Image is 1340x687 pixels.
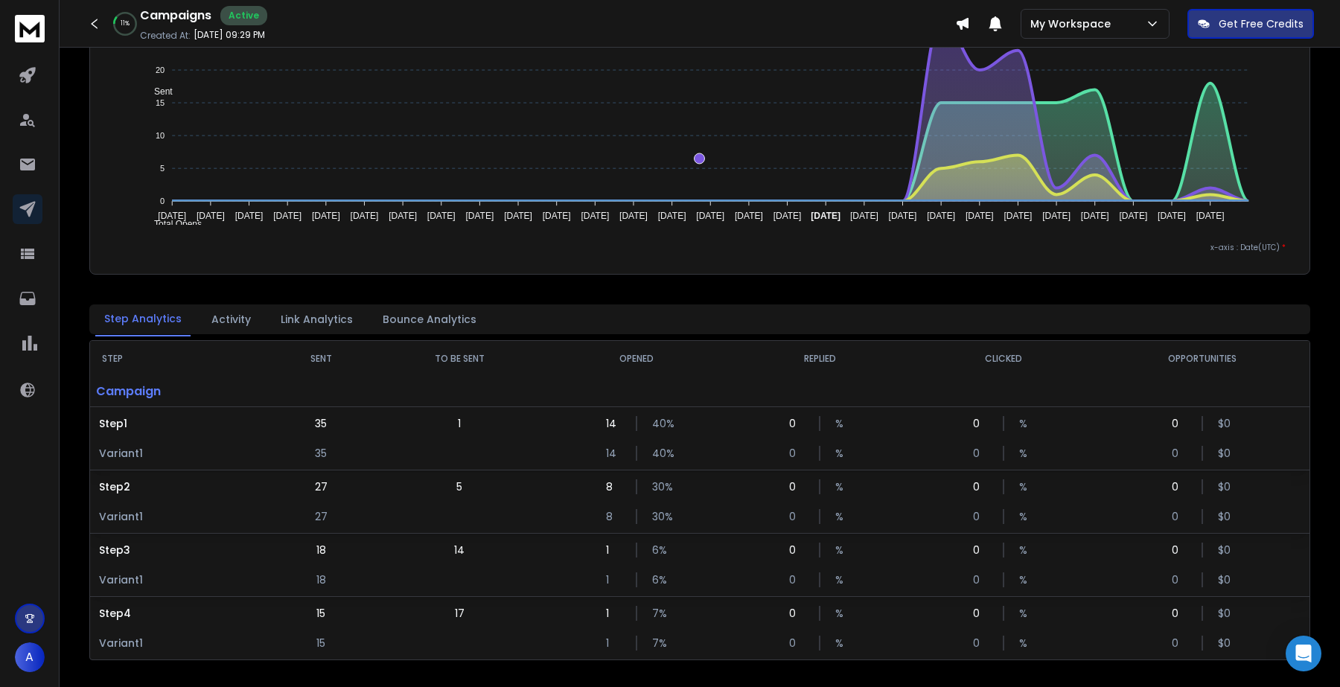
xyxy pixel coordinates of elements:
tspan: [DATE] [351,211,379,221]
p: 0 [973,543,988,557]
p: Step 3 [99,543,259,557]
p: [DATE] 09:29 PM [194,29,265,41]
p: Step 2 [99,479,259,494]
p: % [1019,636,1034,651]
div: Active [220,6,267,25]
span: Total Opens [143,219,202,229]
tspan: [DATE] [850,211,878,221]
tspan: [DATE] [235,211,264,221]
th: REPLIED [728,341,911,377]
tspan: [DATE] [427,211,456,221]
p: 1 [606,543,621,557]
p: $ 0 [1218,636,1233,651]
p: 6 % [652,572,667,587]
p: 0 [973,636,988,651]
tspan: [DATE] [811,211,841,221]
p: 1 [606,572,621,587]
th: SENT [268,341,374,377]
p: 0 [789,606,804,621]
tspan: [DATE] [466,211,494,221]
p: % [835,606,850,621]
tspan: [DATE] [697,211,725,221]
p: 27 [315,479,328,494]
p: My Workspace [1030,16,1117,31]
tspan: [DATE] [312,211,340,221]
p: $ 0 [1218,543,1233,557]
tspan: 0 [160,196,165,205]
img: logo [15,15,45,42]
th: TO BE SENT [374,341,545,377]
button: A [15,642,45,672]
p: 8 [606,479,621,494]
p: % [835,416,850,431]
p: 18 [316,572,326,587]
p: 0 [789,479,804,494]
p: Variant 1 [99,636,259,651]
p: 0 [1172,606,1187,621]
p: 0 [973,446,988,461]
tspan: [DATE] [389,211,418,221]
p: 0 [973,572,988,587]
p: 0 [789,416,804,431]
p: 30 % [652,479,667,494]
th: OPENED [545,341,728,377]
tspan: [DATE] [773,211,802,221]
p: $ 0 [1218,509,1233,524]
tspan: [DATE] [928,211,956,221]
p: Variant 1 [99,446,259,461]
p: Variant 1 [99,572,259,587]
p: 8 [606,509,621,524]
p: Step 1 [99,416,259,431]
tspan: [DATE] [658,211,686,221]
p: 40 % [652,446,667,461]
p: Get Free Credits [1219,16,1304,31]
p: 5 [456,479,462,494]
p: 15 [316,636,325,651]
tspan: [DATE] [1196,211,1225,221]
p: % [1019,416,1034,431]
p: 27 [315,509,328,524]
span: Sent [143,86,173,97]
p: 1 [606,606,621,621]
p: % [1019,543,1034,557]
p: $ 0 [1218,572,1233,587]
p: 0 [789,446,804,461]
div: Open Intercom Messenger [1286,636,1321,671]
tspan: [DATE] [889,211,917,221]
p: 18 [316,543,326,557]
tspan: [DATE] [735,211,763,221]
th: STEP [90,341,268,377]
tspan: [DATE] [543,211,571,221]
p: 14 [606,446,621,461]
tspan: [DATE] [619,211,648,221]
tspan: [DATE] [504,211,532,221]
tspan: [DATE] [1043,211,1071,221]
p: 0 [789,543,804,557]
p: 0 [1172,509,1187,524]
button: Get Free Credits [1187,9,1314,39]
tspan: [DATE] [159,211,187,221]
p: 35 [315,446,327,461]
p: 0 [789,636,804,651]
p: 14 [454,543,465,557]
p: 0 [1172,543,1187,557]
tspan: [DATE] [197,211,225,221]
p: % [835,479,850,494]
p: x-axis : Date(UTC) [114,242,1286,253]
p: 0 [973,606,988,621]
th: CLICKED [912,341,1095,377]
p: 1 [606,636,621,651]
tspan: [DATE] [1120,211,1148,221]
p: % [1019,509,1034,524]
tspan: [DATE] [1004,211,1033,221]
p: 0 [1172,416,1187,431]
p: Variant 1 [99,509,259,524]
tspan: [DATE] [1158,211,1186,221]
p: % [835,446,850,461]
tspan: [DATE] [966,211,994,221]
th: OPPORTUNITIES [1095,341,1309,377]
button: Step Analytics [95,302,191,336]
p: 0 [973,416,988,431]
p: % [835,572,850,587]
p: Step 4 [99,606,259,621]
